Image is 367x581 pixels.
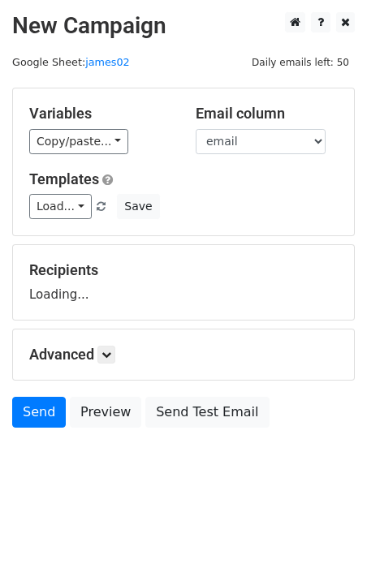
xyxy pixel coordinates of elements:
[246,56,355,68] a: Daily emails left: 50
[286,503,367,581] iframe: Chat Widget
[12,397,66,428] a: Send
[85,56,130,68] a: james02
[12,12,355,40] h2: New Campaign
[196,105,338,123] h5: Email column
[29,170,99,187] a: Templates
[246,54,355,71] span: Daily emails left: 50
[70,397,141,428] a: Preview
[145,397,269,428] a: Send Test Email
[12,56,130,68] small: Google Sheet:
[29,194,92,219] a: Load...
[29,261,338,303] div: Loading...
[29,105,171,123] h5: Variables
[29,346,338,364] h5: Advanced
[29,129,128,154] a: Copy/paste...
[29,261,338,279] h5: Recipients
[117,194,159,219] button: Save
